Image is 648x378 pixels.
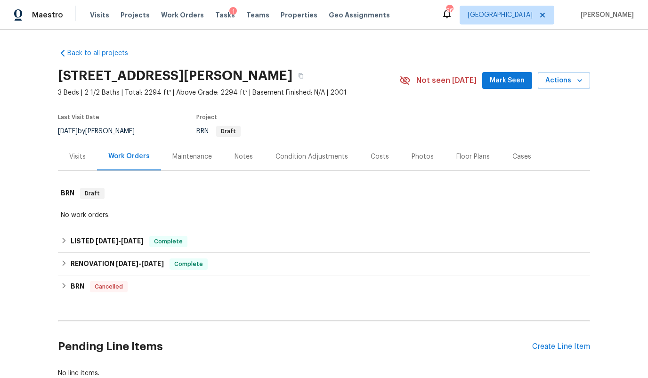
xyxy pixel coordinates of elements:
[71,236,144,247] h6: LISTED
[121,10,150,20] span: Projects
[61,210,587,220] div: No work orders.
[161,10,204,20] span: Work Orders
[96,238,144,244] span: -
[196,114,217,120] span: Project
[215,12,235,18] span: Tasks
[90,10,109,20] span: Visits
[329,10,390,20] span: Geo Assignments
[170,259,207,269] span: Complete
[150,237,186,246] span: Complete
[121,238,144,244] span: [DATE]
[545,75,583,87] span: Actions
[217,129,240,134] span: Draft
[71,281,84,292] h6: BRN
[468,10,533,20] span: [GEOGRAPHIC_DATA]
[196,128,241,135] span: BRN
[116,260,138,267] span: [DATE]
[371,152,389,161] div: Costs
[108,152,150,161] div: Work Orders
[58,114,99,120] span: Last Visit Date
[281,10,317,20] span: Properties
[116,260,164,267] span: -
[91,282,127,291] span: Cancelled
[292,67,309,84] button: Copy Address
[416,76,477,85] span: Not seen [DATE]
[446,6,453,15] div: 96
[490,75,525,87] span: Mark Seen
[58,88,399,97] span: 3 Beds | 2 1/2 Baths | Total: 2294 ft² | Above Grade: 2294 ft² | Basement Finished: N/A | 2001
[71,258,164,270] h6: RENOVATION
[58,128,78,135] span: [DATE]
[81,189,104,198] span: Draft
[96,238,118,244] span: [DATE]
[172,152,212,161] div: Maintenance
[235,152,253,161] div: Notes
[58,369,590,378] div: No line items.
[577,10,634,20] span: [PERSON_NAME]
[58,71,292,80] h2: [STREET_ADDRESS][PERSON_NAME]
[58,230,590,253] div: LISTED [DATE]-[DATE]Complete
[32,10,63,20] span: Maestro
[58,178,590,209] div: BRN Draft
[58,275,590,298] div: BRN Cancelled
[482,72,532,89] button: Mark Seen
[229,7,237,16] div: 1
[412,152,434,161] div: Photos
[58,253,590,275] div: RENOVATION [DATE]-[DATE]Complete
[58,48,148,58] a: Back to all projects
[456,152,490,161] div: Floor Plans
[69,152,86,161] div: Visits
[532,342,590,351] div: Create Line Item
[58,325,532,369] h2: Pending Line Items
[141,260,164,267] span: [DATE]
[275,152,348,161] div: Condition Adjustments
[58,126,146,137] div: by [PERSON_NAME]
[61,188,74,199] h6: BRN
[246,10,269,20] span: Teams
[512,152,531,161] div: Cases
[538,72,590,89] button: Actions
